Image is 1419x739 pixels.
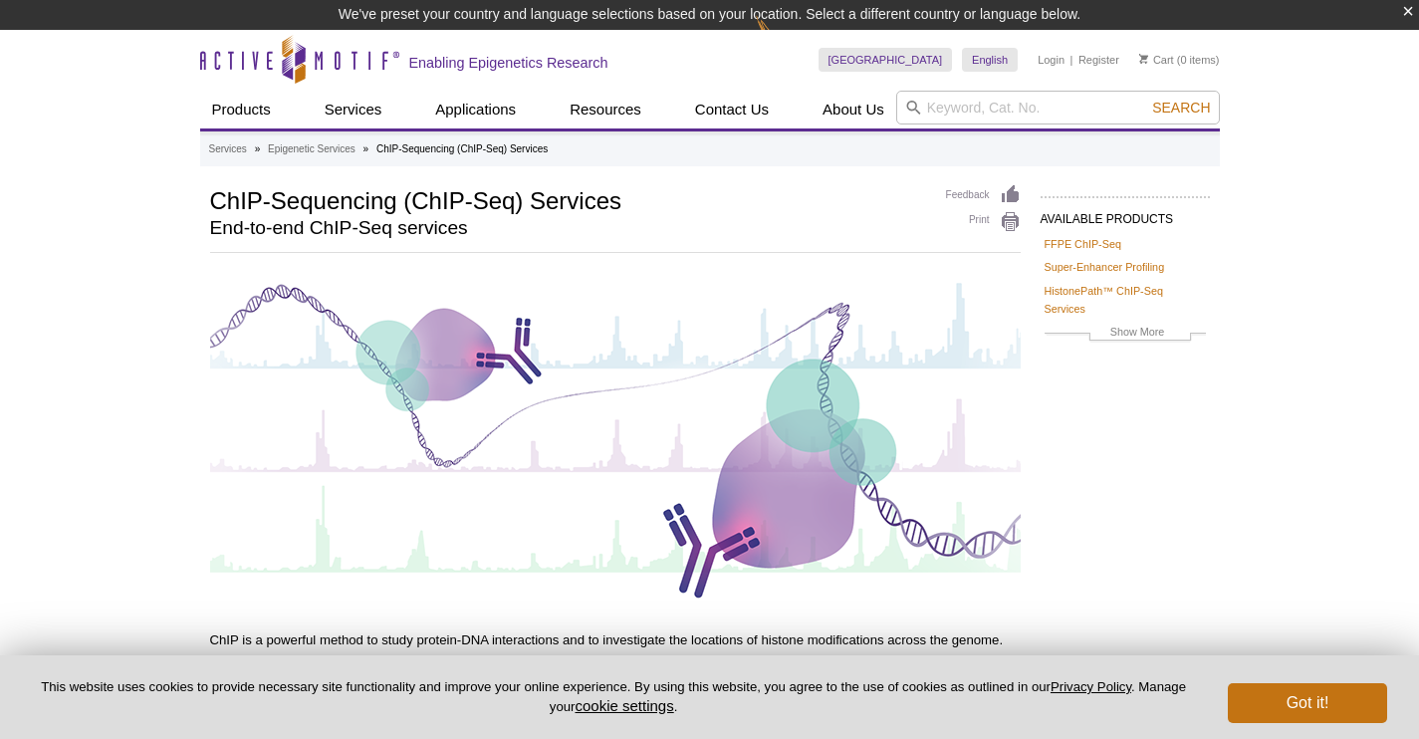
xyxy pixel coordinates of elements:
[946,211,1021,233] a: Print
[268,140,355,158] a: Epigenetic Services
[1041,196,1210,232] h2: AVAILABLE PRODUCTS
[1045,235,1121,253] a: FFPE ChIP-Seq
[558,91,653,128] a: Resources
[1038,53,1064,67] a: Login
[210,273,1021,605] img: ChIP-Seq Services
[32,678,1195,716] p: This website uses cookies to provide necessary site functionality and improve your online experie...
[210,184,926,214] h1: ChIP-Sequencing (ChIP-Seq) Services
[683,91,781,128] a: Contact Us
[1139,54,1148,64] img: Your Cart
[209,140,247,158] a: Services
[962,48,1018,72] a: English
[1078,53,1119,67] a: Register
[255,143,261,154] li: »
[313,91,394,128] a: Services
[756,15,809,62] img: Change Here
[819,48,953,72] a: [GEOGRAPHIC_DATA]
[1051,679,1131,694] a: Privacy Policy
[1139,53,1174,67] a: Cart
[1045,323,1206,346] a: Show More
[1045,282,1206,318] a: HistonePath™ ChIP-Seq Services
[200,91,283,128] a: Products
[946,184,1021,206] a: Feedback
[575,697,673,714] button: cookie settings
[210,630,1021,690] p: ChIP is a powerful method to study protein-DNA interactions and to investigate the locations of h...
[409,54,608,72] h2: Enabling Epigenetics Research
[376,143,548,154] li: ChIP-Sequencing (ChIP-Seq) Services
[896,91,1220,124] input: Keyword, Cat. No.
[1070,48,1073,72] li: |
[210,219,926,237] h2: End-to-end ChIP-Seq services
[423,91,528,128] a: Applications
[1139,48,1220,72] li: (0 items)
[363,143,369,154] li: »
[1146,99,1216,117] button: Search
[811,91,896,128] a: About Us
[1152,100,1210,116] span: Search
[1045,258,1165,276] a: Super-Enhancer Profiling
[1228,683,1387,723] button: Got it!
